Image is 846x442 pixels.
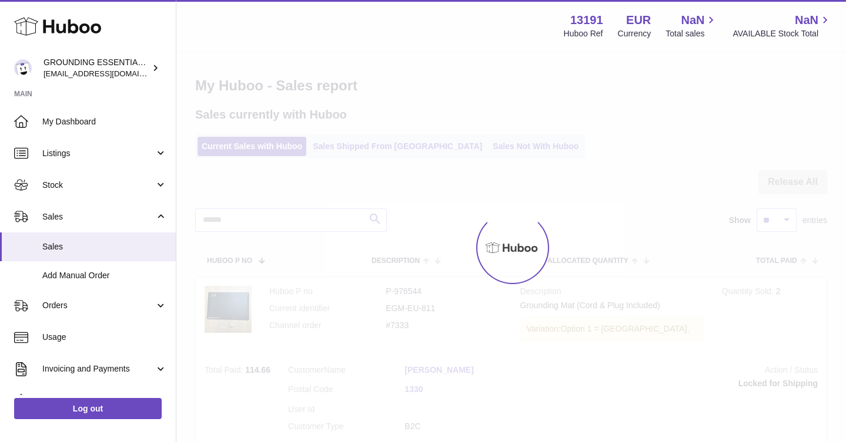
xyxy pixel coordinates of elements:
div: Huboo Ref [564,28,603,39]
a: Log out [14,398,162,419]
strong: 13191 [570,12,603,28]
a: NaN Total sales [666,12,718,39]
span: Invoicing and Payments [42,363,155,374]
span: NaN [681,12,704,28]
span: Orders [42,300,155,311]
div: Currency [618,28,651,39]
a: NaN AVAILABLE Stock Total [733,12,832,39]
span: Usage [42,332,167,343]
span: Sales [42,211,155,222]
div: GROUNDING ESSENTIALS INTERNATIONAL SLU [44,57,149,79]
span: Stock [42,180,155,191]
span: Add Manual Order [42,270,167,281]
span: [EMAIL_ADDRESS][DOMAIN_NAME] [44,69,173,78]
img: espenwkopperud@gmail.com [14,59,32,77]
span: AVAILABLE Stock Total [733,28,832,39]
strong: EUR [626,12,651,28]
span: Sales [42,241,167,252]
span: My Dashboard [42,116,167,127]
span: NaN [795,12,818,28]
span: Listings [42,148,155,159]
span: Total sales [666,28,718,39]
